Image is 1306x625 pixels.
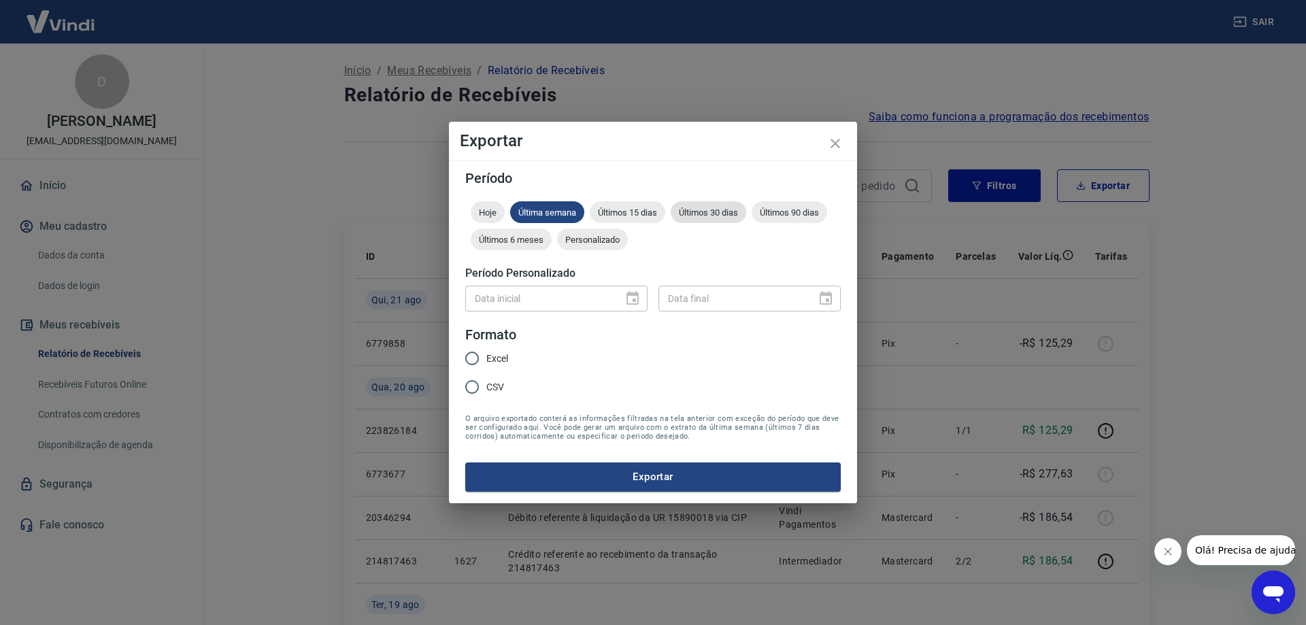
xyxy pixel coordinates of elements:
[460,133,846,149] h4: Exportar
[557,235,628,245] span: Personalizado
[658,286,807,311] input: DD/MM/YYYY
[1187,535,1295,565] iframe: Mensagem da empresa
[465,267,841,280] h5: Período Personalizado
[465,286,614,311] input: DD/MM/YYYY
[1154,538,1182,565] iframe: Fechar mensagem
[471,201,505,223] div: Hoje
[671,207,746,218] span: Últimos 30 dias
[510,207,584,218] span: Última semana
[671,201,746,223] div: Últimos 30 dias
[471,207,505,218] span: Hoje
[752,201,827,223] div: Últimos 90 dias
[510,201,584,223] div: Última semana
[486,380,504,394] span: CSV
[590,207,665,218] span: Últimos 15 dias
[465,414,841,441] span: O arquivo exportado conterá as informações filtradas na tela anterior com exceção do período que ...
[752,207,827,218] span: Últimos 90 dias
[819,127,852,160] button: close
[557,229,628,250] div: Personalizado
[465,462,841,491] button: Exportar
[1252,571,1295,614] iframe: Botão para abrir a janela de mensagens
[465,171,841,185] h5: Período
[8,10,114,20] span: Olá! Precisa de ajuda?
[590,201,665,223] div: Últimos 15 dias
[486,352,508,366] span: Excel
[465,325,516,345] legend: Formato
[471,229,552,250] div: Últimos 6 meses
[471,235,552,245] span: Últimos 6 meses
